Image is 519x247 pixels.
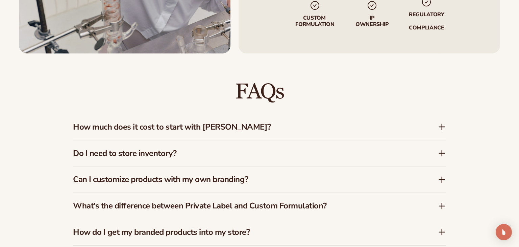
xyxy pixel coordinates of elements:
[73,175,418,184] h3: Can I customize products with my own branding?
[294,15,336,28] p: Custom formulation
[73,122,418,132] h3: How much does it cost to start with [PERSON_NAME]?
[73,201,418,211] h3: What’s the difference between Private Label and Custom Formulation?
[496,224,512,240] div: Open Intercom Messenger
[409,12,445,31] p: regulatory compliance
[73,81,446,103] h2: FAQs
[73,149,418,158] h3: Do I need to store inventory?
[355,15,390,28] p: IP Ownership
[73,227,418,237] h3: How do I get my branded products into my store?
